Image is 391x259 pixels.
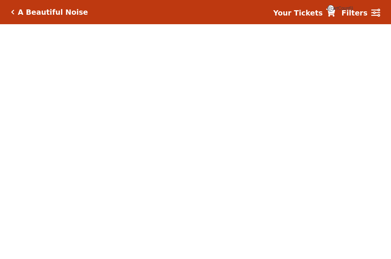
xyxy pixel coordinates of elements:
[18,8,88,17] h5: A Beautiful Noise
[11,9,14,15] a: Click here to go back to filters
[341,9,368,17] strong: Filters
[273,9,323,17] strong: Your Tickets
[341,8,380,19] a: Filters
[327,5,334,12] span: {{cartCount}}
[273,8,335,19] a: Your Tickets {{cartCount}}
